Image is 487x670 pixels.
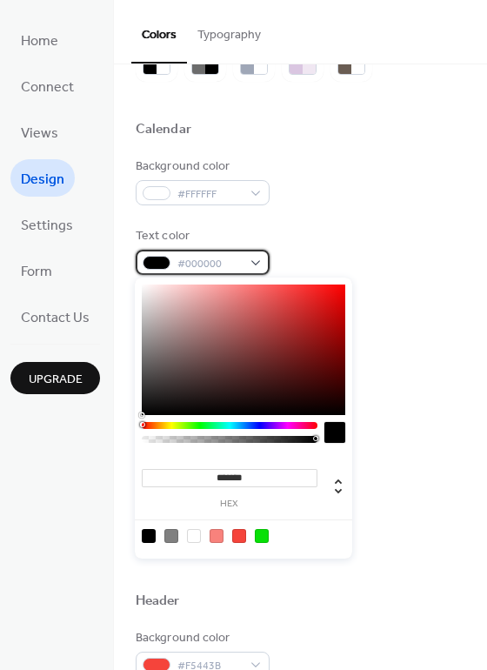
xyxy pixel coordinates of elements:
div: rgb(248, 130, 124) [210,529,223,543]
a: Design [10,159,75,197]
div: Text color [136,227,266,245]
a: Home [10,21,69,58]
span: #FFFFFF [177,185,242,204]
span: Design [21,166,64,193]
div: Background color [136,629,266,647]
div: rgb(255, 255, 255) [187,529,201,543]
div: Header [136,593,180,611]
button: Upgrade [10,362,100,394]
span: #000000 [177,255,242,273]
div: Background color [136,157,266,176]
div: rgb(0, 0, 0) [142,529,156,543]
span: Home [21,28,58,55]
a: Form [10,251,63,289]
div: rgb(7, 224, 6) [255,529,269,543]
span: Contact Us [21,305,90,332]
a: Views [10,113,69,151]
a: Contact Us [10,298,100,335]
a: Connect [10,67,84,104]
label: hex [142,499,317,509]
span: Form [21,258,52,285]
span: Settings [21,212,73,239]
a: Settings [10,205,83,243]
div: Calendar [136,121,191,139]
div: rgb(245, 68, 59) [232,529,246,543]
span: Upgrade [29,371,83,389]
span: Connect [21,74,74,101]
span: Views [21,120,58,147]
div: rgb(128, 128, 128) [164,529,178,543]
